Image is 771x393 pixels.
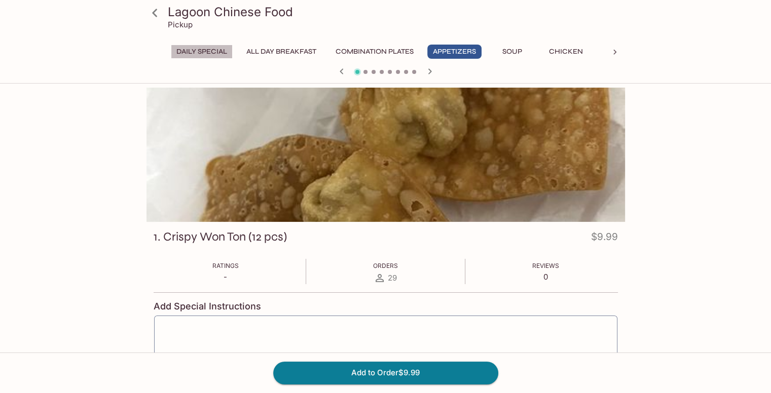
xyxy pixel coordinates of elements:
span: Ratings [212,262,239,269]
p: Pickup [168,20,193,29]
button: Soup [490,45,535,59]
button: Appetizers [427,45,482,59]
span: Reviews [532,262,559,269]
h3: 1. Crispy Won Ton (12 pcs) [154,229,287,245]
h3: Lagoon Chinese Food [168,4,621,20]
h4: Add Special Instructions [154,301,618,312]
p: - [212,272,239,282]
span: 29 [388,273,397,283]
div: 1. Crispy Won Ton (12 pcs) [146,88,625,222]
button: All Day Breakfast [241,45,322,59]
button: Chicken [543,45,589,59]
button: Add to Order$9.99 [273,362,498,384]
button: Beef [597,45,643,59]
button: Daily Special [171,45,233,59]
p: 0 [532,272,559,282]
button: Combination Plates [330,45,419,59]
h4: $9.99 [591,229,618,249]
span: Orders [373,262,398,269]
